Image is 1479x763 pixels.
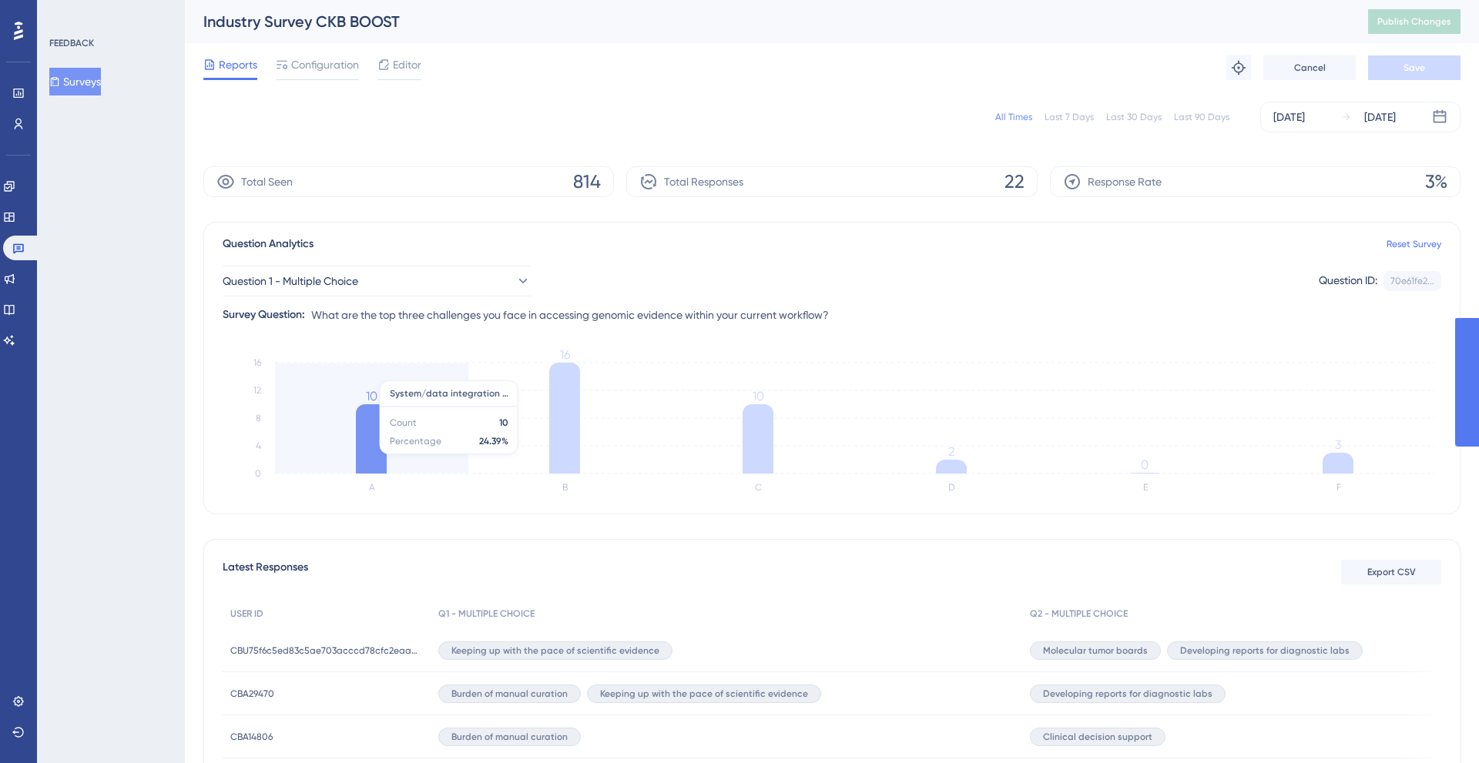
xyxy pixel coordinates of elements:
span: Cancel [1294,62,1326,74]
span: Molecular tumor boards [1043,644,1148,657]
div: [DATE] [1273,108,1305,126]
text: F [1336,482,1341,493]
span: Clinical decision support [1043,731,1152,743]
tspan: 8 [256,413,261,423]
span: 22 [1004,169,1025,194]
button: Surveys [49,68,101,95]
tspan: 10 [753,389,764,403]
tspan: 0 [1141,457,1149,472]
div: Last 30 Days [1106,111,1162,123]
span: Question 1 - Multiple Choice [223,272,358,290]
span: Keeping up with the pace of scientific evidence [451,644,659,657]
span: Q1 - MULTIPLE CHOICE [438,607,535,620]
tspan: 0 [255,468,261,479]
span: Response Rate [1088,172,1162,191]
button: Question 1 - Multiple Choice [223,266,531,296]
span: Reports [219,55,257,74]
span: CBA14806 [230,731,273,743]
span: Question Analytics [223,235,314,253]
span: Keeping up with the pace of scientific evidence [600,688,808,700]
text: D [948,482,955,493]
tspan: 10 [366,389,377,403]
span: Q2 - MULTIPLE CHOICE [1030,607,1128,620]
span: Developing reports for diagnostic labs [1043,688,1212,700]
span: Export CSV [1367,566,1416,578]
tspan: 12 [253,385,261,396]
text: C [755,482,762,493]
div: All Times [995,111,1032,123]
div: [DATE] [1364,108,1396,126]
a: Reset Survey [1387,238,1441,250]
span: Total Responses [664,172,743,191]
div: FEEDBACK [49,37,94,49]
span: Burden of manual curation [451,688,568,700]
button: Save [1368,55,1461,80]
tspan: 3 [1335,437,1341,452]
text: B [562,482,568,493]
text: E [1143,482,1148,493]
span: Burden of manual curation [451,731,568,743]
button: Export CSV [1341,560,1441,584]
span: Publish Changes [1377,15,1451,28]
span: Total Seen [241,172,293,191]
div: 70e61fe2... [1390,275,1434,287]
span: CBU75f6c5ed83c5ae703acccd78cfc2eaa0f52f8f9b4d31412e817ca646542c6ff5 [230,644,423,657]
span: 814 [573,169,601,194]
div: Last 7 Days [1045,111,1094,123]
tspan: 4 [256,440,261,451]
span: Developing reports for diagnostic labs [1180,644,1350,657]
tspan: 16 [253,357,261,368]
span: Save [1404,62,1425,74]
span: CBA29470 [230,688,274,700]
div: Industry Survey CKB BOOST [203,11,1330,32]
div: Last 90 Days [1174,111,1229,123]
div: Question ID: [1319,271,1377,291]
iframe: UserGuiding AI Assistant Launcher [1414,702,1461,748]
button: Cancel [1263,55,1356,80]
div: Survey Question: [223,306,305,324]
span: Latest Responses [223,558,308,586]
span: What are the top three challenges you face in accessing genomic evidence within your current work... [311,306,829,324]
span: 3% [1425,169,1447,194]
span: USER ID [230,607,263,620]
span: Configuration [291,55,359,74]
span: Editor [393,55,421,74]
tspan: 16 [560,347,570,362]
button: Publish Changes [1368,9,1461,34]
tspan: 2 [948,444,954,459]
text: A [369,482,375,493]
